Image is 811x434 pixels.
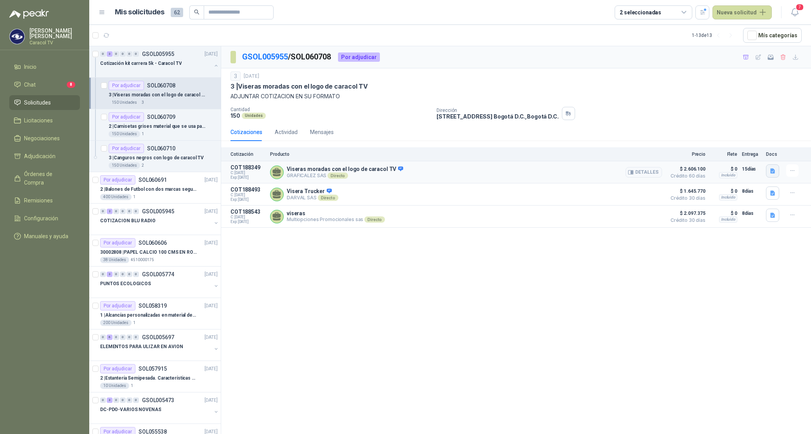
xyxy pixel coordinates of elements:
div: 0 [133,397,139,403]
div: 10 Unidades [100,383,129,389]
span: Crédito 30 días [667,218,705,223]
p: Precio [667,152,705,157]
p: 150 [230,112,240,119]
div: 0 [133,272,139,277]
p: Cotización [230,152,265,157]
a: Manuales y ayuda [9,229,80,244]
span: C: [DATE] [230,215,265,220]
p: Viseras moradas con el logo de caracol TV [287,166,403,173]
div: Por adjudicar [109,144,144,153]
span: $ 1.645.770 [667,186,705,196]
a: 0 6 0 0 0 0 GSOL005697[DATE] ELEMENTOS PARA ULIZAR EN AVION [100,333,219,357]
span: Manuales y ayuda [24,232,68,241]
a: Por adjudicarSOL060606[DATE] 30002808 |PAPEL CALCIO 100 CMS EN ROLLO DE 100 GR38 Unidades4510000175 [89,235,221,267]
div: 0 [120,272,126,277]
a: 0 2 0 0 0 0 GSOL005945[DATE] COTIZACION BLU RADIO [100,207,219,232]
div: 200 Unidades [100,320,132,326]
p: ADJUNTAR COTIZACION EN SU FORMATO [230,92,802,101]
p: 1 [131,383,133,389]
p: GSOL005473 [142,397,174,403]
p: Docs [766,152,782,157]
div: 0 [133,209,139,214]
div: Por adjudicar [109,81,144,90]
p: Cotización kit carrera 5k - Caracol TV [100,60,182,67]
div: 0 [120,397,126,403]
span: 62 [171,8,183,17]
p: Entrega [742,152,761,157]
a: 0 3 0 0 0 0 GSOL005774[DATE] PUNTOS ECOLOGICOS [100,270,219,295]
a: 0 3 0 0 0 0 GSOL005473[DATE] DC-PDO-VARIOS NOVENAS [100,396,219,420]
a: Licitaciones [9,113,80,128]
span: search [194,9,199,15]
p: [PERSON_NAME] [PERSON_NAME] [29,28,80,39]
a: Por adjudicarSOL0607103 |Canguros negros con logo de caracol TV150 Unidades2 [89,141,221,172]
div: 0 [133,335,139,340]
p: $ 0 [710,209,737,218]
div: 0 [100,209,106,214]
div: Unidades [242,113,266,119]
p: 1 [133,320,135,326]
p: GRAFICALEZ SAS [287,173,403,179]
div: Por adjudicar [109,112,144,122]
p: [DATE] [204,51,218,58]
p: / SOL060708 [242,51,332,63]
span: Configuración [24,214,58,223]
img: Logo peakr [9,9,49,19]
p: [STREET_ADDRESS] Bogotá D.C. , Bogotá D.C. [437,113,558,120]
p: SOL060710 [147,146,175,151]
p: 3 | Viseras moradas con el logo de caracol TV [230,82,368,91]
p: ELEMENTOS PARA ULIZAR EN AVION [100,343,183,350]
a: Órdenes de Compra [9,167,80,190]
div: Incluido [719,194,737,200]
div: 0 [100,51,106,57]
div: Incluido [719,216,737,223]
span: Órdenes de Compra [24,170,73,187]
button: Nueva solicitud [712,5,772,19]
a: GSOL005955 [242,52,288,61]
a: Chat8 [9,77,80,92]
p: 1 | Alcancías personalizadas en material de cerámica (VER ADJUNTO) [100,312,197,319]
p: SOL060708 [147,83,175,88]
div: 0 [113,397,119,403]
p: 30002808 | PAPEL CALCIO 100 CMS EN ROLLO DE 100 GR [100,249,197,256]
div: 150 Unidades [109,162,140,169]
p: GSOL005955 [142,51,174,57]
p: 8 días [742,209,761,218]
div: 0 [100,272,106,277]
p: 1 [142,131,144,137]
a: 0 3 0 0 0 0 GSOL005955[DATE] Cotización kit carrera 5k - Caracol TV [100,49,219,74]
span: Adjudicación [24,152,55,160]
p: 8 días [742,186,761,196]
div: 6 [107,335,113,340]
span: Exp: [DATE] [230,220,265,224]
div: 0 [127,335,132,340]
div: Mensajes [310,128,334,136]
span: C: [DATE] [230,171,265,175]
p: [DATE] [204,334,218,341]
div: 0 [113,209,119,214]
p: 3 | Viseras moradas con el logo de caracol TV [109,91,205,99]
p: DC-PDO-VARIOS NOVENAS [100,406,161,413]
div: Por adjudicar [338,52,380,62]
span: Solicitudes [24,98,51,107]
p: $ 0 [710,164,737,174]
p: [DATE] [204,239,218,247]
p: 1 [133,194,135,200]
span: Crédito 30 días [667,196,705,200]
p: 15 días [742,164,761,174]
p: SOL060709 [147,114,175,120]
div: 150 Unidades [109,131,140,137]
div: Directo [318,195,338,201]
div: 2 [107,209,113,214]
div: 3 [107,397,113,403]
img: Company Logo [10,29,24,44]
span: C: [DATE] [230,193,265,197]
div: 0 [127,51,132,57]
span: $ 2.097.375 [667,209,705,218]
span: Exp: [DATE] [230,175,265,180]
div: 0 [120,51,126,57]
div: 0 [127,272,132,277]
p: COT188543 [230,209,265,215]
p: 2 | Camisetas grises material que se usa para las carreras, con diseño talas variadas [109,123,205,130]
div: 3 [230,71,241,81]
